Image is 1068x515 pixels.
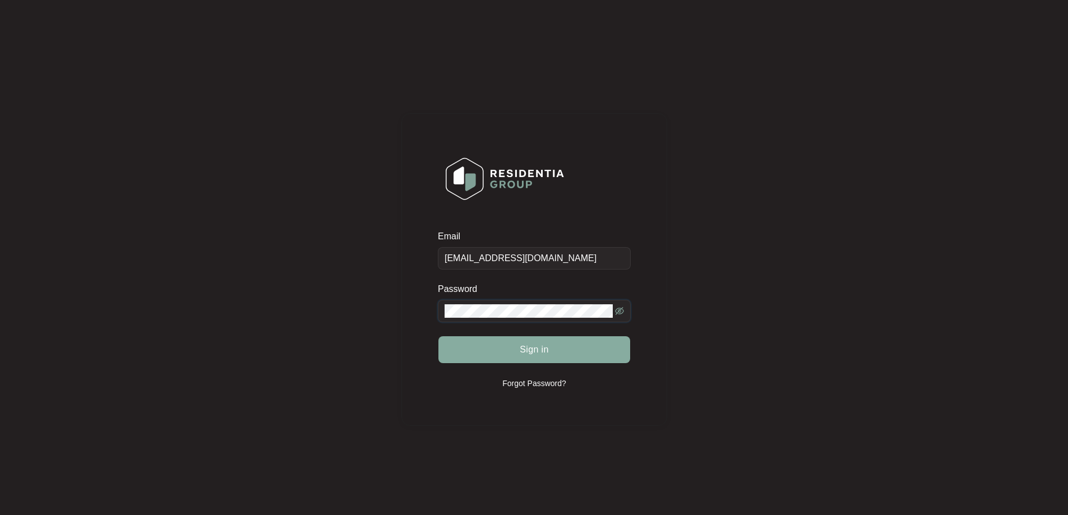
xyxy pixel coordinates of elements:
[520,343,549,356] span: Sign in
[438,336,630,363] button: Sign in
[615,307,624,316] span: eye-invisible
[502,378,566,389] p: Forgot Password?
[438,247,631,270] input: Email
[438,284,486,295] label: Password
[445,304,613,318] input: Password
[438,150,571,207] img: Login Logo
[438,231,468,242] label: Email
